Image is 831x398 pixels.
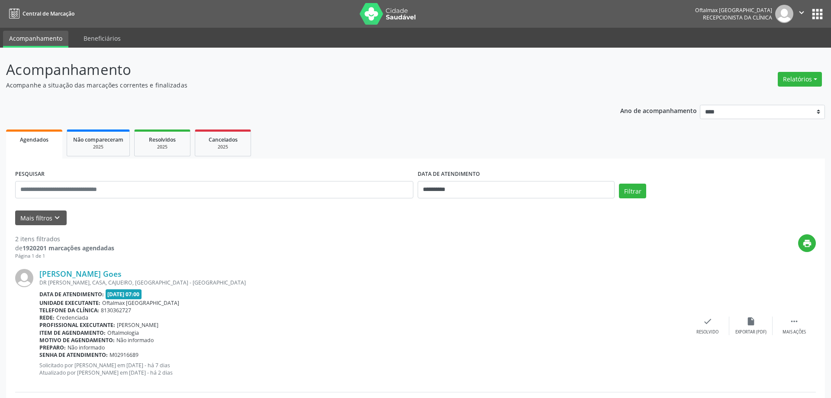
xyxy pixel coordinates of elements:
[117,321,158,329] span: [PERSON_NAME]
[110,351,138,359] span: M02916689
[39,291,104,298] b: Data de atendimento:
[39,279,686,286] div: DR [PERSON_NAME], CASA, CAJUEIRO, [GEOGRAPHIC_DATA] - [GEOGRAPHIC_DATA]
[775,5,793,23] img: img
[783,329,806,335] div: Mais ações
[39,321,115,329] b: Profissional executante:
[39,329,106,337] b: Item de agendamento:
[746,317,756,326] i: insert_drive_file
[6,6,74,21] a: Central de Marcação
[15,210,67,226] button: Mais filtroskeyboard_arrow_down
[3,31,68,48] a: Acompanhamento
[39,362,686,376] p: Solicitado por [PERSON_NAME] em [DATE] - há 7 dias Atualizado por [PERSON_NAME] em [DATE] - há 2 ...
[116,337,154,344] span: Não informado
[695,6,772,14] div: Oftalmax [GEOGRAPHIC_DATA]
[39,337,115,344] b: Motivo de agendamento:
[778,72,822,87] button: Relatórios
[149,136,176,143] span: Resolvidos
[797,8,806,17] i: 
[23,10,74,17] span: Central de Marcação
[209,136,238,143] span: Cancelados
[102,299,179,307] span: Oftalmax [GEOGRAPHIC_DATA]
[101,307,131,314] span: 8130362727
[703,14,772,21] span: Recepcionista da clínica
[793,5,810,23] button: 
[619,184,646,198] button: Filtrar
[39,344,66,351] b: Preparo:
[15,168,45,181] label: PESQUISAR
[15,269,33,287] img: img
[418,168,480,181] label: DATA DE ATENDIMENTO
[802,239,812,248] i: print
[15,252,114,260] div: Página 1 de 1
[6,81,579,90] p: Acompanhe a situação das marcações correntes e finalizadas
[15,243,114,252] div: de
[77,31,127,46] a: Beneficiários
[6,59,579,81] p: Acompanhamento
[39,269,122,278] a: [PERSON_NAME] Goes
[39,307,99,314] b: Telefone da clínica:
[39,314,55,321] b: Rede:
[201,144,245,150] div: 2025
[56,314,88,321] span: Credenciada
[39,299,100,307] b: Unidade executante:
[73,144,123,150] div: 2025
[23,244,114,252] strong: 1920201 marcações agendadas
[20,136,48,143] span: Agendados
[73,136,123,143] span: Não compareceram
[789,317,799,326] i: 
[106,289,142,299] span: [DATE] 07:00
[52,213,62,223] i: keyboard_arrow_down
[68,344,105,351] span: Não informado
[696,329,718,335] div: Resolvido
[620,105,697,116] p: Ano de acompanhamento
[735,329,767,335] div: Exportar (PDF)
[141,144,184,150] div: 2025
[39,351,108,359] b: Senha de atendimento:
[798,234,816,252] button: print
[15,234,114,243] div: 2 itens filtrados
[810,6,825,22] button: apps
[703,317,712,326] i: check
[107,329,139,337] span: Oftalmologia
